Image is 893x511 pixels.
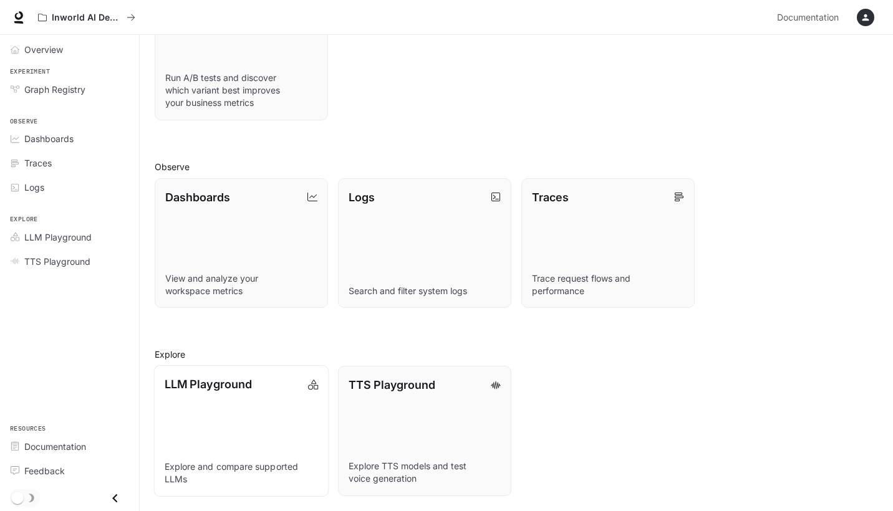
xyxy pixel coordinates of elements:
[24,156,52,170] span: Traces
[165,189,230,206] p: Dashboards
[5,226,134,248] a: LLM Playground
[5,79,134,100] a: Graph Registry
[154,365,329,497] a: LLM PlaygroundExplore and compare supported LLMs
[24,231,92,244] span: LLM Playground
[155,160,878,173] h2: Observe
[24,181,44,194] span: Logs
[165,272,317,297] p: View and analyze your workspace metrics
[155,178,328,308] a: DashboardsView and analyze your workspace metrics
[155,348,878,361] h2: Explore
[5,39,134,60] a: Overview
[5,436,134,457] a: Documentation
[165,72,317,109] p: Run A/B tests and discover which variant best improves your business metrics
[777,10,839,26] span: Documentation
[772,5,848,30] a: Documentation
[338,366,511,496] a: TTS PlaygroundExplore TTS models and test voice generation
[165,376,252,393] p: LLM Playground
[532,272,684,297] p: Trace request flows and performance
[24,83,85,96] span: Graph Registry
[5,152,134,174] a: Traces
[24,132,74,145] span: Dashboards
[349,460,501,485] p: Explore TTS models and test voice generation
[532,189,569,206] p: Traces
[24,43,63,56] span: Overview
[5,128,134,150] a: Dashboards
[101,485,129,511] button: Close drawer
[11,490,24,504] span: Dark mode toggle
[5,251,134,272] a: TTS Playground
[24,255,90,268] span: TTS Playground
[52,12,122,23] p: Inworld AI Demos
[349,376,435,393] p: TTS Playground
[32,5,141,30] button: All workspaces
[338,178,511,308] a: LogsSearch and filter system logs
[24,440,86,453] span: Documentation
[521,178,695,308] a: TracesTrace request flows and performance
[165,461,318,485] p: Explore and compare supported LLMs
[24,464,65,477] span: Feedback
[5,460,134,482] a: Feedback
[349,285,501,297] p: Search and filter system logs
[349,189,375,206] p: Logs
[5,176,134,198] a: Logs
